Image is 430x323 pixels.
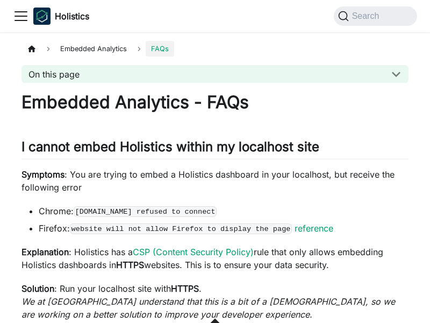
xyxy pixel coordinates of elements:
[21,282,408,321] p: : Run your localhost site with .
[21,65,408,83] button: On this page
[116,259,144,270] strong: HTTPS
[74,206,217,217] code: [DOMAIN_NAME] refused to connect
[39,205,408,217] li: Chrome:
[55,10,89,23] b: Holistics
[21,139,408,159] h2: I cannot embed Holistics within my localhost site
[21,283,54,294] strong: Solution
[334,6,417,26] button: Search (Command+K)
[13,8,29,24] button: Toggle navigation bar
[171,283,199,294] strong: HTTPS
[21,296,395,320] em: We at [GEOGRAPHIC_DATA] understand that this is a bit of a [DEMOGRAPHIC_DATA], so we are working ...
[21,245,408,271] p: : Holistics has a rule that only allows embedding Holistics dashboards in websites. This is to en...
[33,8,89,25] a: HolisticsHolisticsHolistics
[21,168,408,194] p: : You are trying to embed a Holistics dashboard in your localhost, but receive the following error
[55,41,132,57] span: Embedded Analytics
[33,8,51,25] img: Holistics
[133,247,254,257] a: CSP (Content Security Policy)
[295,223,333,234] a: reference
[349,11,386,21] span: Search
[39,222,408,235] li: Firefox:
[70,223,292,234] code: website will not allow Firefox to display the page
[21,169,64,180] strong: Symptoms
[21,41,408,57] nav: Breadcrumbs
[21,41,42,57] a: Home page
[146,41,174,57] span: FAQs
[21,247,69,257] strong: Explanation
[21,92,408,113] h1: Embedded Analytics - FAQs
